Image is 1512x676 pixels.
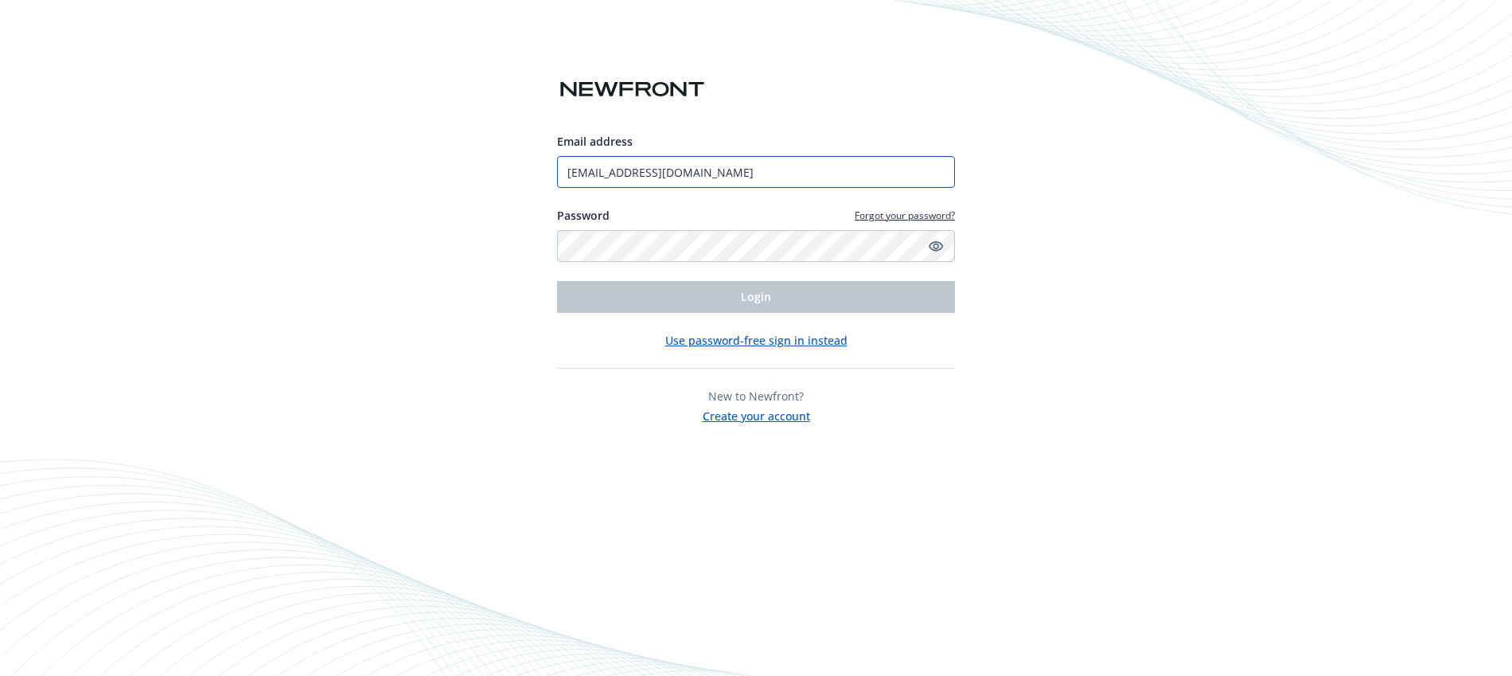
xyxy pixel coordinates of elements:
a: Show password [926,236,945,256]
span: Login [741,289,771,304]
img: Newfront logo [557,76,707,104]
label: Password [557,207,610,224]
a: Forgot your password? [855,209,955,222]
span: New to Newfront? [708,389,804,404]
button: Login [557,281,955,313]
button: Create your account [703,404,810,424]
input: Enter your password [557,230,955,262]
button: Use password-free sign in instead [665,332,848,349]
span: Email address [557,134,633,149]
input: Enter your email [557,156,955,188]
